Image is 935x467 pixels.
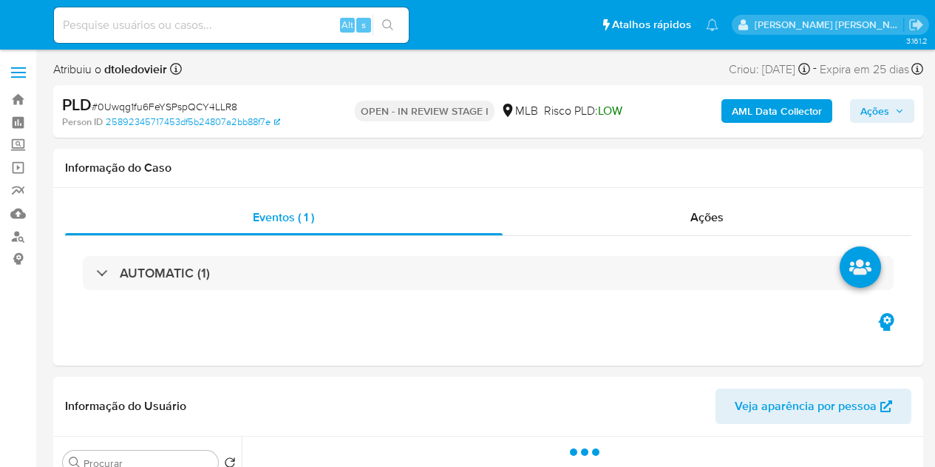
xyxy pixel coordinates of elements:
[253,209,314,226] span: Eventos ( 1 )
[706,19,718,31] a: Notificações
[735,389,877,424] span: Veja aparência por pessoa
[721,99,832,123] button: AML Data Collector
[120,265,210,281] h3: AUTOMATIC (1)
[813,59,817,79] span: -
[860,99,889,123] span: Ações
[598,102,622,119] span: LOW
[500,103,538,119] div: MLB
[101,61,167,78] b: dtoledovieir
[820,61,909,78] span: Expira em 25 dias
[361,18,366,32] span: s
[65,161,911,175] h1: Informação do Caso
[65,399,186,414] h1: Informação do Usuário
[850,99,914,123] button: Ações
[729,59,810,79] div: Criou: [DATE]
[92,99,237,114] span: # 0Uwqg1fu6FeYSPspQCY4LLR8
[106,115,280,129] a: 25892345717453df5b24807a2bb88f7e
[62,115,103,129] b: Person ID
[544,103,622,119] span: Risco PLD:
[612,17,691,33] span: Atalhos rápidos
[732,99,822,123] b: AML Data Collector
[54,16,409,35] input: Pesquise usuários ou casos...
[53,61,167,78] span: Atribuiu o
[373,15,403,36] button: search-icon
[62,93,92,116] b: PLD
[341,18,353,32] span: Alt
[715,389,911,424] button: Veja aparência por pessoa
[355,101,494,121] p: OPEN - IN REVIEW STAGE I
[908,17,924,33] a: Sair
[690,209,724,226] span: Ações
[83,256,894,290] div: AUTOMATIC (1)
[755,18,904,32] p: danilo.toledo@mercadolivre.com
